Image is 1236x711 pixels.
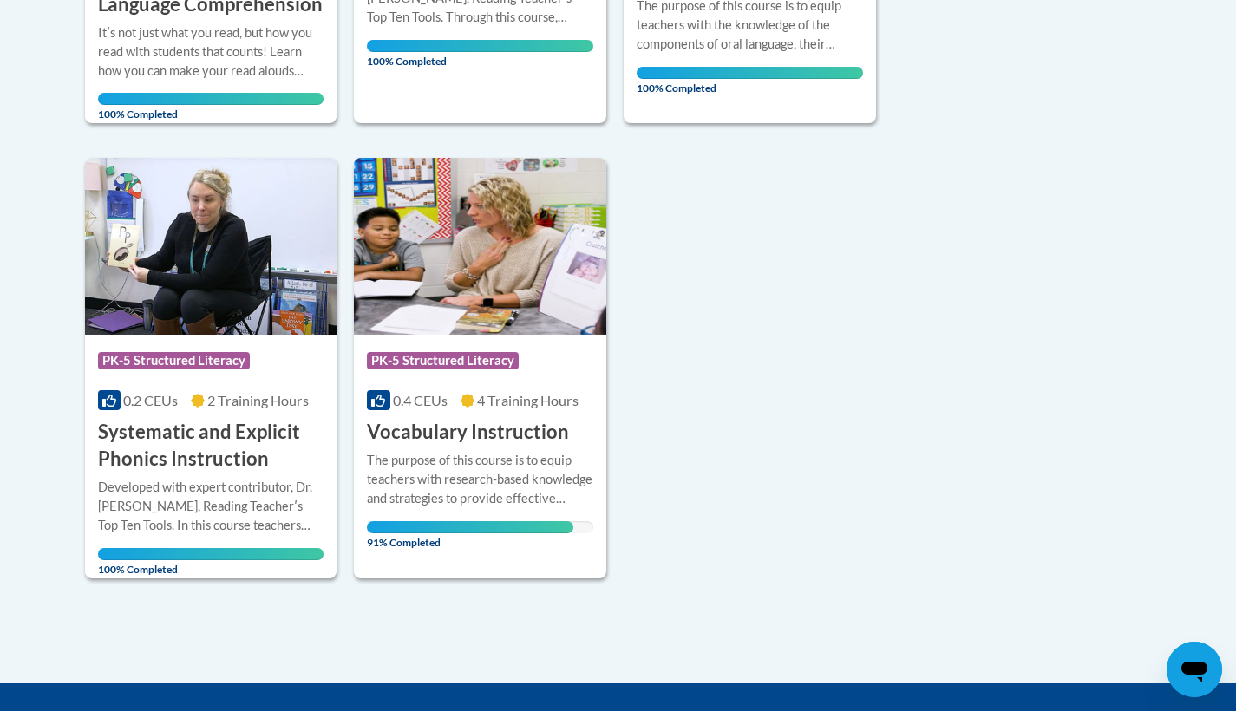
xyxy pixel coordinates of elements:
[98,548,324,560] div: Your progress
[85,158,337,577] a: Course LogoPK-5 Structured Literacy0.2 CEUs2 Training Hours Systematic and Explicit Phonics Instr...
[637,67,863,95] span: 100% Completed
[123,392,178,408] span: 0.2 CEUs
[367,40,593,52] div: Your progress
[98,93,324,105] div: Your progress
[85,158,337,335] img: Course Logo
[98,352,250,369] span: PK-5 Structured Literacy
[1167,642,1222,697] iframe: Button to launch messaging window
[637,67,863,79] div: Your progress
[98,93,324,121] span: 100% Completed
[477,392,579,408] span: 4 Training Hours
[207,392,309,408] span: 2 Training Hours
[367,521,572,533] div: Your progress
[354,158,606,335] img: Course Logo
[98,419,324,473] h3: Systematic and Explicit Phonics Instruction
[98,548,324,576] span: 100% Completed
[393,392,448,408] span: 0.4 CEUs
[354,158,606,577] a: Course LogoPK-5 Structured Literacy0.4 CEUs4 Training Hours Vocabulary InstructionThe purpose of ...
[98,23,324,81] div: Itʹs not just what you read, but how you read with students that counts! Learn how you can make y...
[367,521,572,549] span: 91% Completed
[367,419,569,446] h3: Vocabulary Instruction
[367,451,593,508] div: The purpose of this course is to equip teachers with research-based knowledge and strategies to p...
[367,40,593,68] span: 100% Completed
[367,352,519,369] span: PK-5 Structured Literacy
[98,478,324,535] div: Developed with expert contributor, Dr. [PERSON_NAME], Reading Teacherʹs Top Ten Tools. In this co...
